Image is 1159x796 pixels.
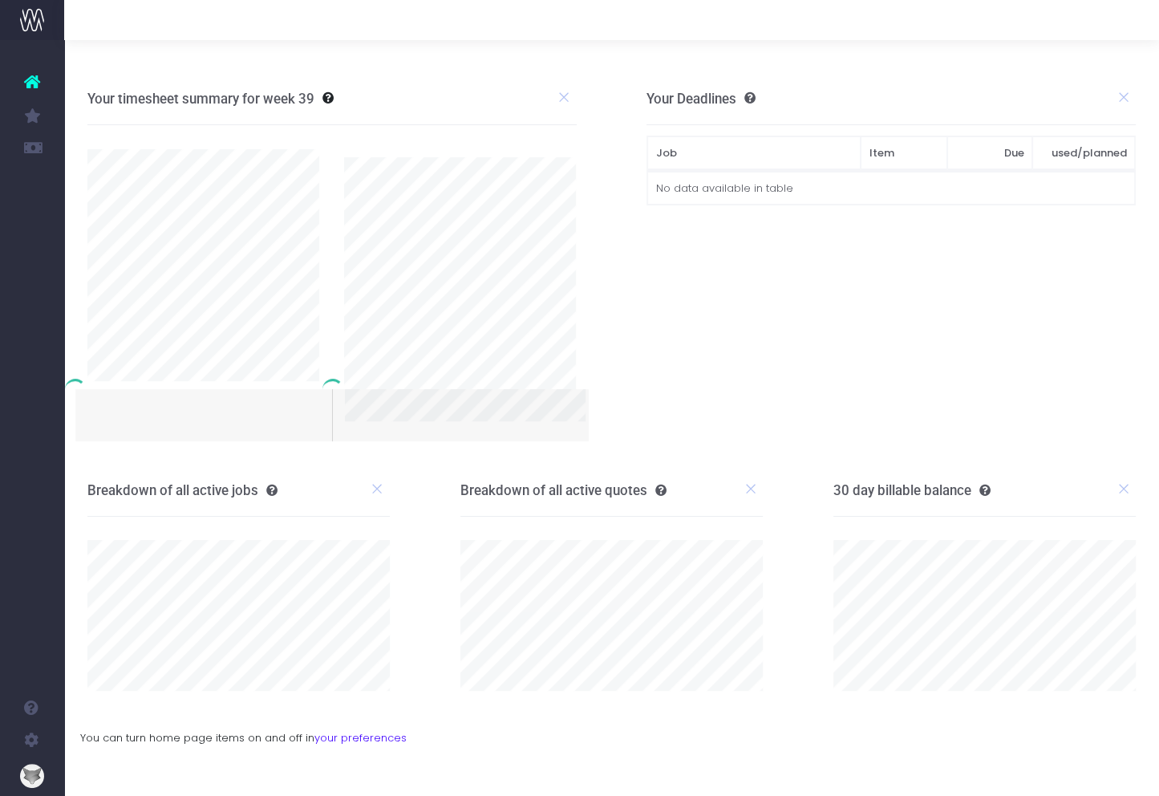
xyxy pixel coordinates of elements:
[87,482,278,498] h3: Breakdown of all active jobs
[20,764,44,788] img: images/default_profile_image.png
[947,136,1033,170] th: Due: activate to sort column ascending
[647,136,861,170] th: Job: activate to sort column ascending
[861,136,947,170] th: Item: activate to sort column ascending
[646,91,756,107] h3: Your Deadlines
[833,482,991,498] h3: 30 day billable balance
[64,714,1159,746] div: You can turn home page items on and off in
[87,91,314,107] h3: Your timesheet summary for week 39
[314,730,407,745] a: your preferences
[1032,136,1135,170] th: used/planned: activate to sort column ascending
[460,482,667,498] h3: Breakdown of all active quotes
[647,172,1135,205] td: No data available in table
